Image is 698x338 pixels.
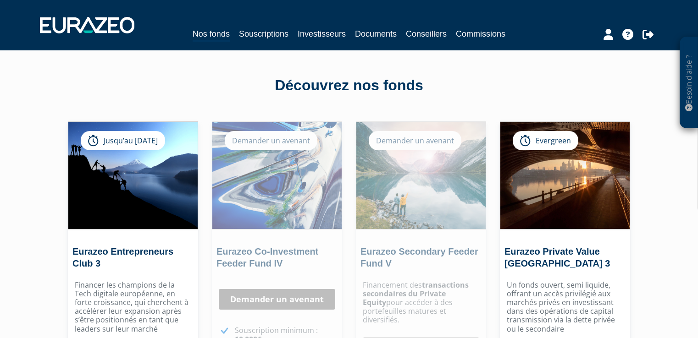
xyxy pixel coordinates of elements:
[513,131,578,150] div: Evergreen
[75,281,191,333] p: Financer les champions de la Tech digitale européenne, en forte croissance, qui cherchent à accél...
[363,281,479,325] p: Financement des pour accéder à des portefeuilles matures et diversifiés.
[219,289,335,310] a: Demander un avenant
[456,27,505,40] a: Commissions
[355,27,397,40] a: Documents
[225,131,317,150] div: Demander un avenant
[81,131,165,150] div: Jusqu’au [DATE]
[212,122,342,229] img: Eurazeo Co-Investment Feeder Fund IV
[504,246,610,268] a: Eurazeo Private Value [GEOGRAPHIC_DATA] 3
[363,280,469,307] strong: transactions secondaires du Private Equity
[193,27,230,42] a: Nos fonds
[369,131,461,150] div: Demander un avenant
[239,27,288,40] a: Souscriptions
[406,27,447,40] a: Conseillers
[500,122,630,229] img: Eurazeo Private Value Europe 3
[40,17,134,33] img: 1732889491-logotype_eurazeo_blanc_rvb.png
[68,122,198,229] img: Eurazeo Entrepreneurs Club 3
[684,42,694,124] p: Besoin d'aide ?
[507,281,623,333] p: Un fonds ouvert, semi liquide, offrant un accès privilégié aux marchés privés en investissant dan...
[72,246,173,268] a: Eurazeo Entrepreneurs Club 3
[216,246,318,268] a: Eurazeo Co-Investment Feeder Fund IV
[88,75,610,96] div: Découvrez nos fonds
[360,246,478,268] a: Eurazeo Secondary Feeder Fund V
[298,27,346,40] a: Investisseurs
[356,122,486,229] img: Eurazeo Secondary Feeder Fund V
